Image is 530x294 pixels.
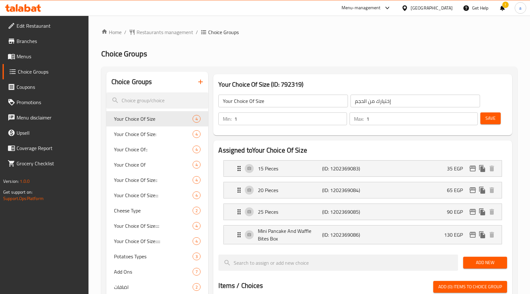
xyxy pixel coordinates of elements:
[114,130,193,138] span: Your Choice Of Size:
[487,230,497,240] button: delete
[114,222,193,230] span: Your Choice Of Size::::
[20,177,30,185] span: 1.0.0
[111,77,152,87] h2: Choice Groups
[193,268,201,276] div: Choices
[193,116,200,122] span: 4
[17,37,83,45] span: Branches
[193,238,200,244] span: 4
[468,259,502,267] span: Add New
[485,114,496,122] span: Save
[3,49,88,64] a: Menus
[137,28,193,36] span: Restaurants management
[322,208,365,216] p: (ID: 1202369085)
[3,156,88,171] a: Grocery Checklist
[124,28,126,36] li: /
[193,191,201,199] div: Choices
[106,142,208,157] div: Your Choice Of::4
[193,237,201,245] div: Choices
[218,223,507,247] li: Expand
[193,131,200,137] span: 4
[519,4,521,11] span: a
[3,125,88,140] a: Upsell
[3,64,88,79] a: Choice Groups
[106,218,208,233] div: Your Choice Of Size::::4
[468,230,477,240] button: edit
[322,231,365,239] p: (ID: 1202369086)
[114,191,193,199] span: Your Choice Of Size:::
[193,284,200,290] span: 2
[114,115,193,123] span: Your Choice Of Size
[17,114,83,121] span: Menu disclaimer
[17,53,83,60] span: Menus
[17,83,83,91] span: Coupons
[18,68,83,75] span: Choice Groups
[106,188,208,203] div: Your Choice Of Size:::4
[322,165,365,172] p: (ID: 1202369083)
[463,257,507,269] button: Add New
[477,207,487,217] button: duplicate
[193,269,200,275] span: 7
[106,126,208,142] div: Your Choice Of Size:4
[468,164,477,173] button: edit
[342,4,381,12] div: Menu-management
[193,254,200,260] span: 3
[477,185,487,195] button: duplicate
[218,146,507,155] h2: Assigned to Your Choice Of Size
[258,227,322,242] p: Mini Pancake And Waffle Bites Box
[106,157,208,172] div: Your Choice Of4
[106,233,208,249] div: Your Choice Of Size:::::4
[411,4,453,11] div: [GEOGRAPHIC_DATA]
[106,92,208,109] input: search
[193,223,200,229] span: 4
[3,140,88,156] a: Coverage Report
[106,111,208,126] div: Your Choice Of Size4
[3,110,88,125] a: Menu disclaimer
[106,264,208,279] div: Add Ons7
[193,162,200,168] span: 4
[114,146,193,153] span: Your Choice Of::
[468,207,477,217] button: edit
[193,253,201,260] div: Choices
[193,207,201,214] div: Choices
[487,207,497,217] button: delete
[114,283,193,291] span: اضافات
[480,112,501,124] button: Save
[223,115,232,123] p: Min:
[193,208,200,214] span: 2
[101,47,147,61] span: Choice Groups
[193,192,200,198] span: 4
[487,185,497,195] button: delete
[3,18,88,33] a: Edit Restaurant
[258,165,322,172] p: 15 Pieces
[258,208,322,216] p: 25 Pieces
[129,28,193,36] a: Restaurants management
[224,204,502,220] div: Expand
[17,144,83,152] span: Coverage Report
[3,194,44,203] a: Support.OpsPlatform
[322,186,365,194] p: (ID: 1202369084)
[477,230,487,240] button: duplicate
[106,203,208,218] div: Cheese Type2
[447,165,468,172] p: 35 EGP
[17,160,83,167] span: Grocery Checklist
[196,28,198,36] li: /
[218,158,507,179] li: Expand
[17,129,83,137] span: Upsell
[101,28,517,36] nav: breadcrumb
[3,177,19,185] span: Version:
[468,185,477,195] button: edit
[17,22,83,30] span: Edit Restaurant
[447,208,468,216] p: 90 EGP
[218,281,263,290] h2: Items / Choices
[208,28,239,36] span: Choice Groups
[3,79,88,95] a: Coupons
[193,177,200,183] span: 4
[218,179,507,201] li: Expand
[114,161,193,169] span: Your Choice Of
[224,182,502,198] div: Expand
[487,164,497,173] button: delete
[106,172,208,188] div: Your Choice Of Size::4
[438,283,502,291] span: Add (0) items to choice group
[258,186,322,194] p: 20 Pieces
[114,253,193,260] span: Potatoes Types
